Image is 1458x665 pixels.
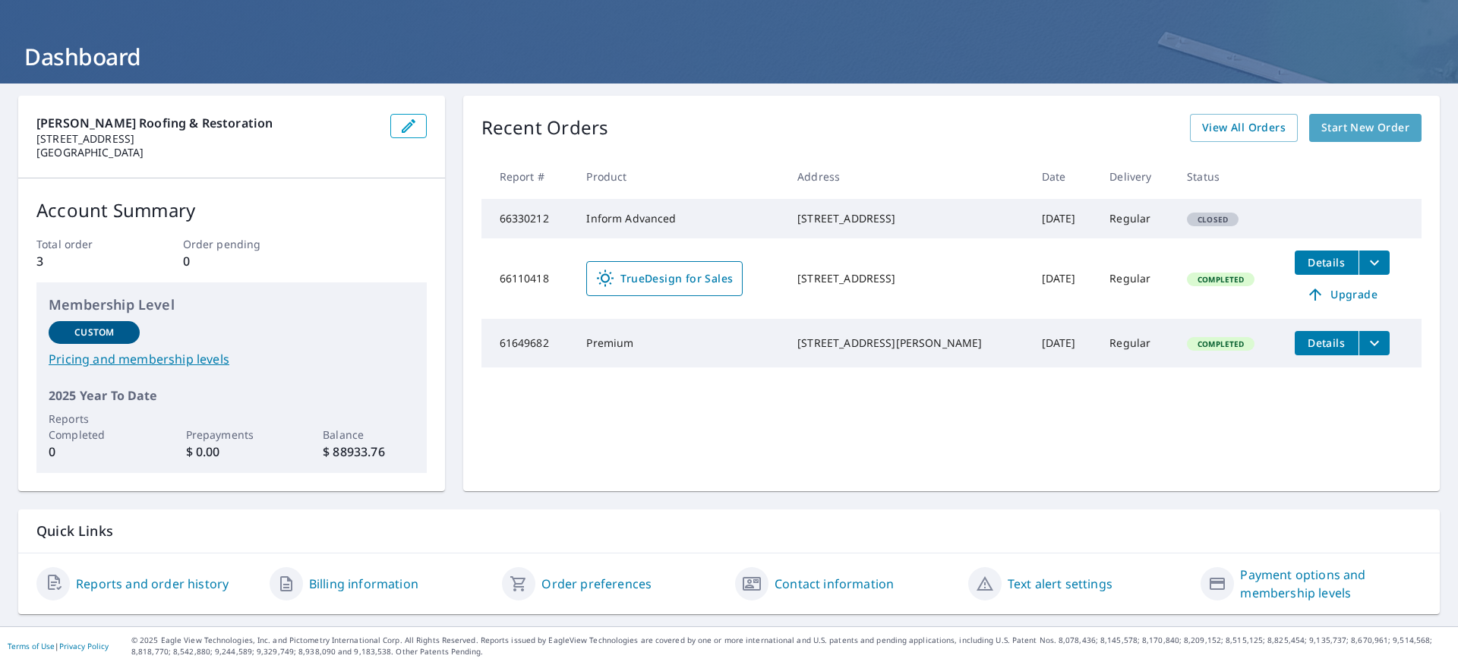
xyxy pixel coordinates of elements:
[1190,114,1298,142] a: View All Orders
[309,575,418,593] a: Billing information
[1030,319,1098,367] td: [DATE]
[797,271,1017,286] div: [STREET_ADDRESS]
[1359,331,1390,355] button: filesDropdownBtn-61649682
[1304,255,1349,269] span: Details
[1295,331,1359,355] button: detailsBtn-61649682
[18,41,1440,72] h1: Dashboard
[323,427,414,443] p: Balance
[131,635,1450,657] p: © 2025 Eagle View Technologies, Inc. and Pictometry International Corp. All Rights Reserved. Repo...
[1030,238,1098,319] td: [DATE]
[1097,199,1175,238] td: Regular
[49,443,140,461] p: 0
[36,252,134,270] p: 3
[8,641,55,651] a: Terms of Use
[481,199,575,238] td: 66330212
[574,199,785,238] td: Inform Advanced
[186,443,277,461] p: $ 0.00
[1304,336,1349,350] span: Details
[596,269,733,288] span: TrueDesign for Sales
[36,146,378,159] p: [GEOGRAPHIC_DATA]
[1188,214,1237,225] span: Closed
[541,575,652,593] a: Order preferences
[1030,199,1098,238] td: [DATE]
[183,236,280,252] p: Order pending
[574,319,785,367] td: Premium
[1175,154,1283,199] th: Status
[36,197,427,224] p: Account Summary
[775,575,894,593] a: Contact information
[36,132,378,146] p: [STREET_ADDRESS]
[1008,575,1112,593] a: Text alert settings
[481,238,575,319] td: 66110418
[1188,339,1253,349] span: Completed
[1304,285,1381,304] span: Upgrade
[481,114,609,142] p: Recent Orders
[797,211,1017,226] div: [STREET_ADDRESS]
[1295,282,1390,307] a: Upgrade
[183,252,280,270] p: 0
[8,641,109,651] p: |
[1309,114,1422,142] a: Start New Order
[1030,154,1098,199] th: Date
[49,411,140,443] p: Reports Completed
[1097,319,1175,367] td: Regular
[59,641,109,651] a: Privacy Policy
[36,236,134,252] p: Total order
[1202,118,1286,137] span: View All Orders
[481,319,575,367] td: 61649682
[586,261,743,296] a: TrueDesign for Sales
[36,114,378,132] p: [PERSON_NAME] Roofing & Restoration
[49,386,415,405] p: 2025 Year To Date
[36,522,1422,541] p: Quick Links
[1321,118,1409,137] span: Start New Order
[1188,274,1253,285] span: Completed
[76,575,229,593] a: Reports and order history
[1295,251,1359,275] button: detailsBtn-66110418
[1097,154,1175,199] th: Delivery
[49,350,415,368] a: Pricing and membership levels
[49,295,415,315] p: Membership Level
[797,336,1017,351] div: [STREET_ADDRESS][PERSON_NAME]
[186,427,277,443] p: Prepayments
[1359,251,1390,275] button: filesDropdownBtn-66110418
[785,154,1029,199] th: Address
[74,326,114,339] p: Custom
[1097,238,1175,319] td: Regular
[1240,566,1422,602] a: Payment options and membership levels
[481,154,575,199] th: Report #
[574,154,785,199] th: Product
[323,443,414,461] p: $ 88933.76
